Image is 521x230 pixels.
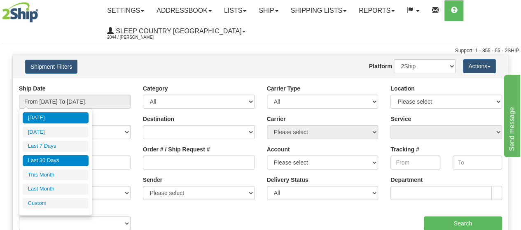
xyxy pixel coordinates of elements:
label: Service [390,115,411,123]
span: 2044 / [PERSON_NAME] [107,33,169,42]
li: Last 30 Days [23,155,89,166]
label: Ship Date [19,84,46,93]
label: Category [143,84,168,93]
label: Location [390,84,414,93]
label: Account [267,145,290,153]
label: Platform [369,62,393,70]
button: Actions [463,59,496,73]
label: Carrier Type [267,84,300,93]
a: Sleep Country [GEOGRAPHIC_DATA] 2044 / [PERSON_NAME] [101,21,252,42]
label: Order # / Ship Request # [143,145,210,153]
div: Send message [6,5,76,15]
img: logo2044.jpg [2,2,38,23]
a: Addressbook [150,0,218,21]
a: Reports [353,0,401,21]
a: Settings [101,0,150,21]
li: This Month [23,170,89,181]
li: [DATE] [23,112,89,123]
label: Department [390,176,423,184]
input: From [390,156,440,170]
iframe: chat widget [502,73,520,157]
a: Lists [218,0,252,21]
label: Sender [143,176,162,184]
label: Delivery Status [267,176,308,184]
input: To [453,156,502,170]
span: Sleep Country [GEOGRAPHIC_DATA] [114,28,241,35]
li: [DATE] [23,127,89,138]
label: Tracking # [390,145,419,153]
label: Carrier [267,115,286,123]
li: Last 7 Days [23,141,89,152]
button: Shipment Filters [25,60,77,74]
label: Destination [143,115,174,123]
li: Last Month [23,184,89,195]
a: Ship [252,0,284,21]
a: Shipping lists [285,0,353,21]
li: Custom [23,198,89,209]
div: Support: 1 - 855 - 55 - 2SHIP [2,47,519,54]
